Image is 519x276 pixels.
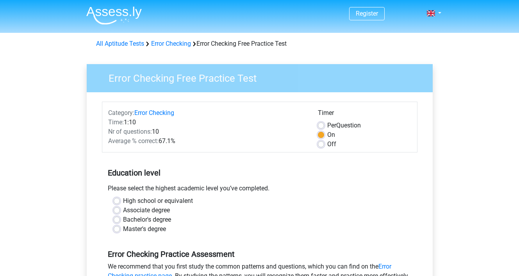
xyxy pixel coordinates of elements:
[108,137,159,145] span: Average % correct:
[86,6,142,25] img: Assessly
[102,118,312,127] div: 1:10
[356,10,378,17] a: Register
[123,196,193,206] label: High school or equivalent
[327,140,336,149] label: Off
[96,40,144,47] a: All Aptitude Tests
[99,69,427,84] h3: Error Checking Free Practice Test
[108,249,412,259] h5: Error Checking Practice Assessment
[134,109,174,116] a: Error Checking
[123,215,171,224] label: Bachelor's degree
[327,130,335,140] label: On
[123,206,170,215] label: Associate degree
[108,128,152,135] span: Nr of questions:
[327,121,361,130] label: Question
[108,118,124,126] span: Time:
[102,136,312,146] div: 67.1%
[93,39,426,48] div: Error Checking Free Practice Test
[151,40,191,47] a: Error Checking
[102,184,417,196] div: Please select the highest academic level you’ve completed.
[108,165,412,181] h5: Education level
[318,108,411,121] div: Timer
[327,122,336,129] span: Per
[108,109,134,116] span: Category:
[123,224,166,234] label: Master's degree
[102,127,312,136] div: 10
